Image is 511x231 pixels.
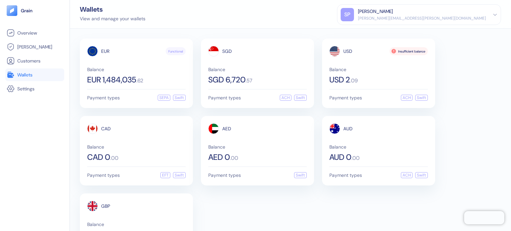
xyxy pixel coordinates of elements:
div: Swift [294,95,307,101]
span: AUD [343,126,353,131]
div: SP [341,8,354,21]
span: Overview [17,30,37,36]
span: EUR [101,49,109,54]
span: AED [222,126,231,131]
div: Swift [415,172,428,178]
span: . 00 [110,156,118,161]
span: Payment types [208,173,241,177]
a: Wallets [7,71,63,79]
a: Settings [7,85,63,93]
div: Insufficient balance [390,47,428,55]
span: EUR 1,484,035 [87,76,136,84]
a: Overview [7,29,63,37]
div: ACH [401,95,413,101]
div: [PERSON_NAME][EMAIL_ADDRESS][PERSON_NAME][DOMAIN_NAME] [358,15,486,21]
div: ACH [401,172,413,178]
span: Payment types [208,95,241,100]
span: Customers [17,58,41,64]
span: . 62 [136,78,143,83]
a: Customers [7,57,63,65]
div: Wallets [80,6,145,13]
span: Balance [87,222,186,227]
span: Balance [87,67,186,72]
div: Swift [173,95,186,101]
div: EFT [160,172,170,178]
a: [PERSON_NAME] [7,43,63,51]
div: Swift [294,172,307,178]
div: View and manage your wallets [80,15,145,22]
span: CAD 0 [87,153,110,161]
span: GBP [101,204,110,208]
span: AUD 0 [329,153,351,161]
div: SEPA [158,95,170,101]
span: USD 2 [329,76,350,84]
span: Settings [17,85,35,92]
span: USD [343,49,352,54]
div: [PERSON_NAME] [358,8,393,15]
span: . 09 [350,78,358,83]
span: SGD [222,49,232,54]
span: Functional [168,49,183,54]
span: Payment types [329,173,362,177]
img: logo [21,8,33,13]
iframe: Chatra live chat [464,211,504,224]
div: ACH [280,95,291,101]
span: Balance [208,145,307,149]
span: CAD [101,126,111,131]
span: Payment types [329,95,362,100]
span: Balance [208,67,307,72]
span: Payment types [87,173,120,177]
span: [PERSON_NAME] [17,44,52,50]
span: Balance [329,145,428,149]
span: . 57 [246,78,252,83]
div: Swift [415,95,428,101]
span: AED 0 [208,153,230,161]
div: Swift [173,172,186,178]
span: Balance [87,145,186,149]
span: . 00 [230,156,238,161]
img: logo-tablet-V2.svg [7,5,17,16]
span: Wallets [17,71,33,78]
span: . 00 [351,156,360,161]
span: Balance [329,67,428,72]
span: Payment types [87,95,120,100]
span: SGD 6,720 [208,76,246,84]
